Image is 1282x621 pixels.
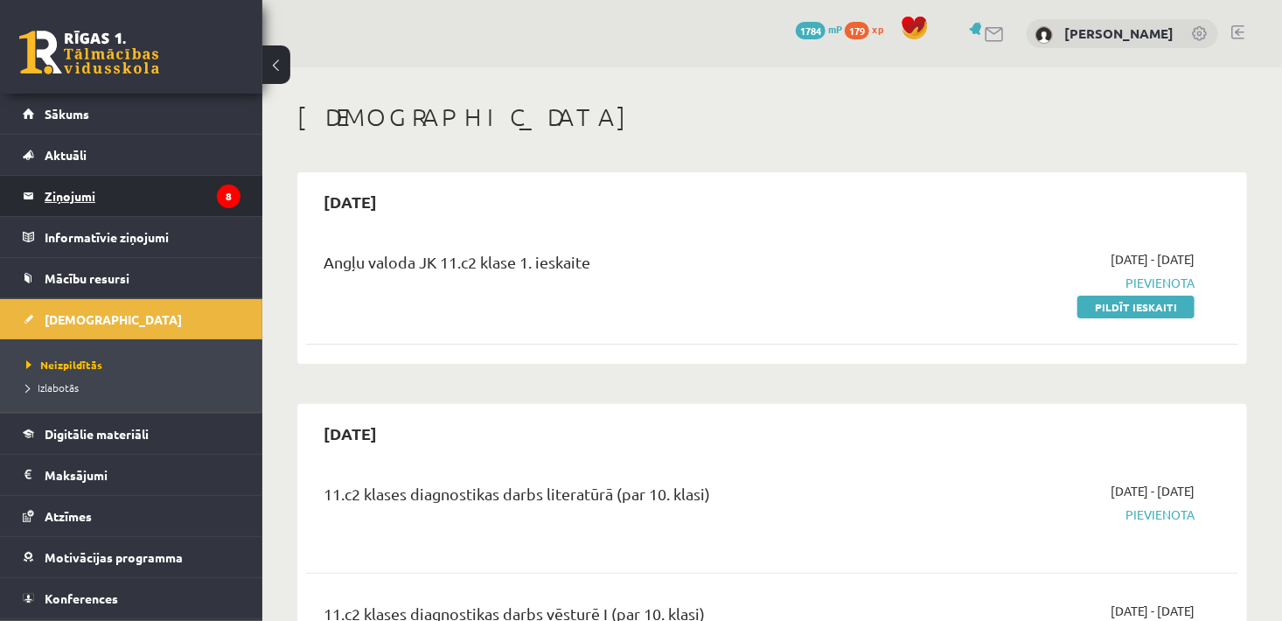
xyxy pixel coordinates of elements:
[23,135,240,175] a: Aktuāli
[45,311,182,327] span: [DEMOGRAPHIC_DATA]
[45,426,149,442] span: Digitālie materiāli
[1111,482,1195,500] span: [DATE] - [DATE]
[796,22,842,36] a: 1784 mP
[45,176,240,216] legend: Ziņojumi
[45,455,240,495] legend: Maksājumi
[26,358,102,372] span: Neizpildītās
[306,181,394,222] h2: [DATE]
[324,482,895,514] div: 11.c2 klases diagnostikas darbs literatūrā (par 10. klasi)
[45,549,183,565] span: Motivācijas programma
[872,22,883,36] span: xp
[828,22,842,36] span: mP
[922,274,1195,292] span: Pievienota
[217,185,240,208] i: 8
[23,258,240,298] a: Mācību resursi
[23,496,240,536] a: Atzīmes
[1111,602,1195,620] span: [DATE] - [DATE]
[845,22,892,36] a: 179 xp
[45,270,129,286] span: Mācību resursi
[45,106,89,122] span: Sākums
[19,31,159,74] a: Rīgas 1. Tālmācības vidusskola
[45,147,87,163] span: Aktuāli
[23,578,240,618] a: Konferences
[324,250,895,283] div: Angļu valoda JK 11.c2 klase 1. ieskaite
[796,22,826,39] span: 1784
[23,455,240,495] a: Maksājumi
[306,413,394,454] h2: [DATE]
[45,508,92,524] span: Atzīmes
[23,299,240,339] a: [DEMOGRAPHIC_DATA]
[26,357,245,373] a: Neizpildītās
[45,217,240,257] legend: Informatīvie ziņojumi
[1035,26,1053,44] img: Nikola Volka
[23,176,240,216] a: Ziņojumi8
[23,217,240,257] a: Informatīvie ziņojumi
[23,414,240,454] a: Digitālie materiāli
[23,94,240,134] a: Sākums
[45,590,118,606] span: Konferences
[26,380,79,394] span: Izlabotās
[26,380,245,395] a: Izlabotās
[1077,296,1195,318] a: Pildīt ieskaiti
[297,102,1247,132] h1: [DEMOGRAPHIC_DATA]
[922,506,1195,524] span: Pievienota
[23,537,240,577] a: Motivācijas programma
[845,22,869,39] span: 179
[1111,250,1195,269] span: [DATE] - [DATE]
[1064,24,1174,42] a: [PERSON_NAME]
